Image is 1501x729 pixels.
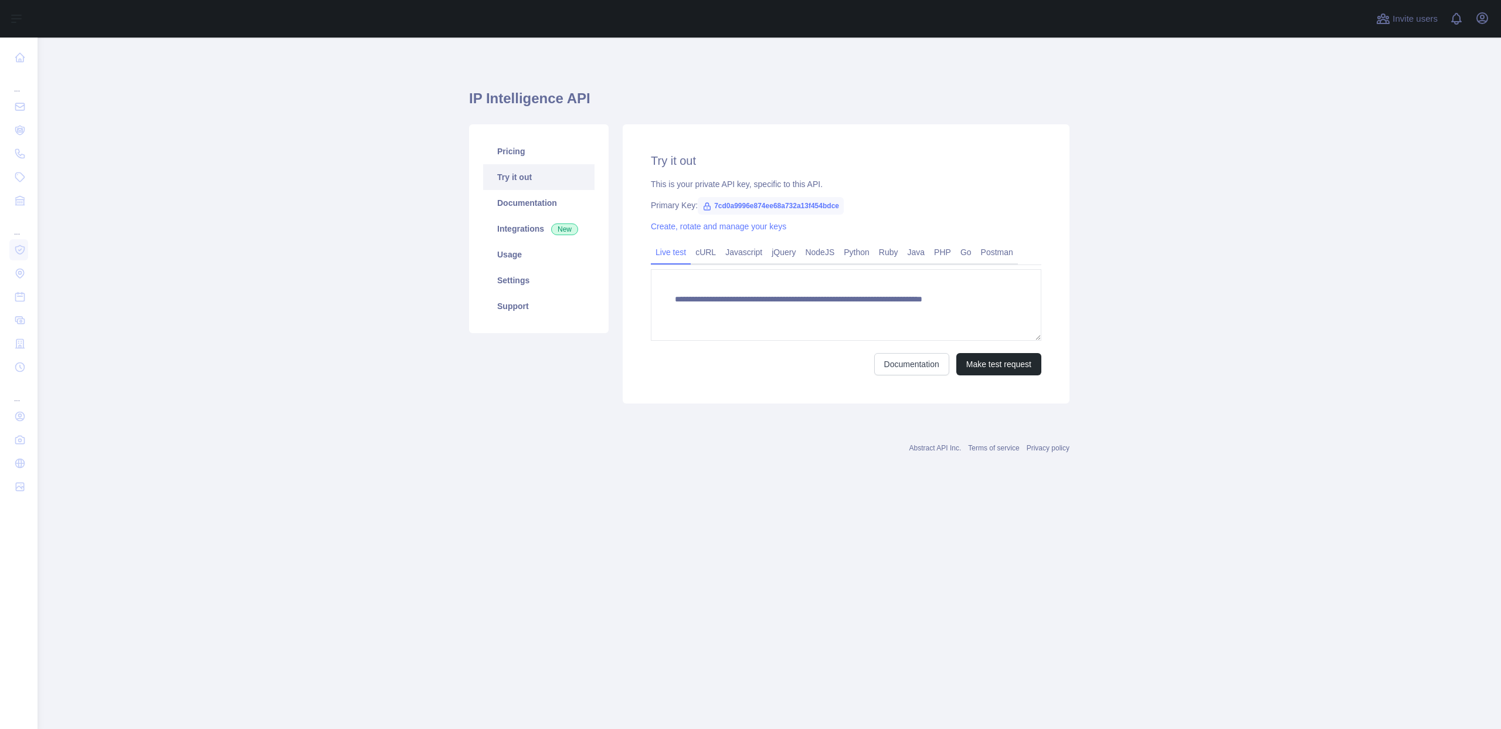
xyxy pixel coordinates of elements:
[483,267,595,293] a: Settings
[956,353,1041,375] button: Make test request
[651,152,1041,169] h2: Try it out
[968,444,1019,452] a: Terms of service
[1374,9,1440,28] button: Invite users
[651,222,786,231] a: Create, rotate and manage your keys
[483,216,595,242] a: Integrations New
[651,178,1041,190] div: This is your private API key, specific to this API.
[483,190,595,216] a: Documentation
[800,243,839,262] a: NodeJS
[909,444,962,452] a: Abstract API Inc.
[691,243,721,262] a: cURL
[929,243,956,262] a: PHP
[9,213,28,237] div: ...
[1027,444,1069,452] a: Privacy policy
[698,197,844,215] span: 7cd0a9996e874ee68a732a13f454bdce
[767,243,800,262] a: jQuery
[483,138,595,164] a: Pricing
[903,243,930,262] a: Java
[651,243,691,262] a: Live test
[721,243,767,262] a: Javascript
[483,242,595,267] a: Usage
[839,243,874,262] a: Python
[483,164,595,190] a: Try it out
[9,70,28,94] div: ...
[874,353,949,375] a: Documentation
[976,243,1018,262] a: Postman
[651,199,1041,211] div: Primary Key:
[9,380,28,404] div: ...
[956,243,976,262] a: Go
[1393,12,1438,26] span: Invite users
[483,293,595,319] a: Support
[551,223,578,235] span: New
[874,243,903,262] a: Ruby
[469,89,1069,117] h1: IP Intelligence API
